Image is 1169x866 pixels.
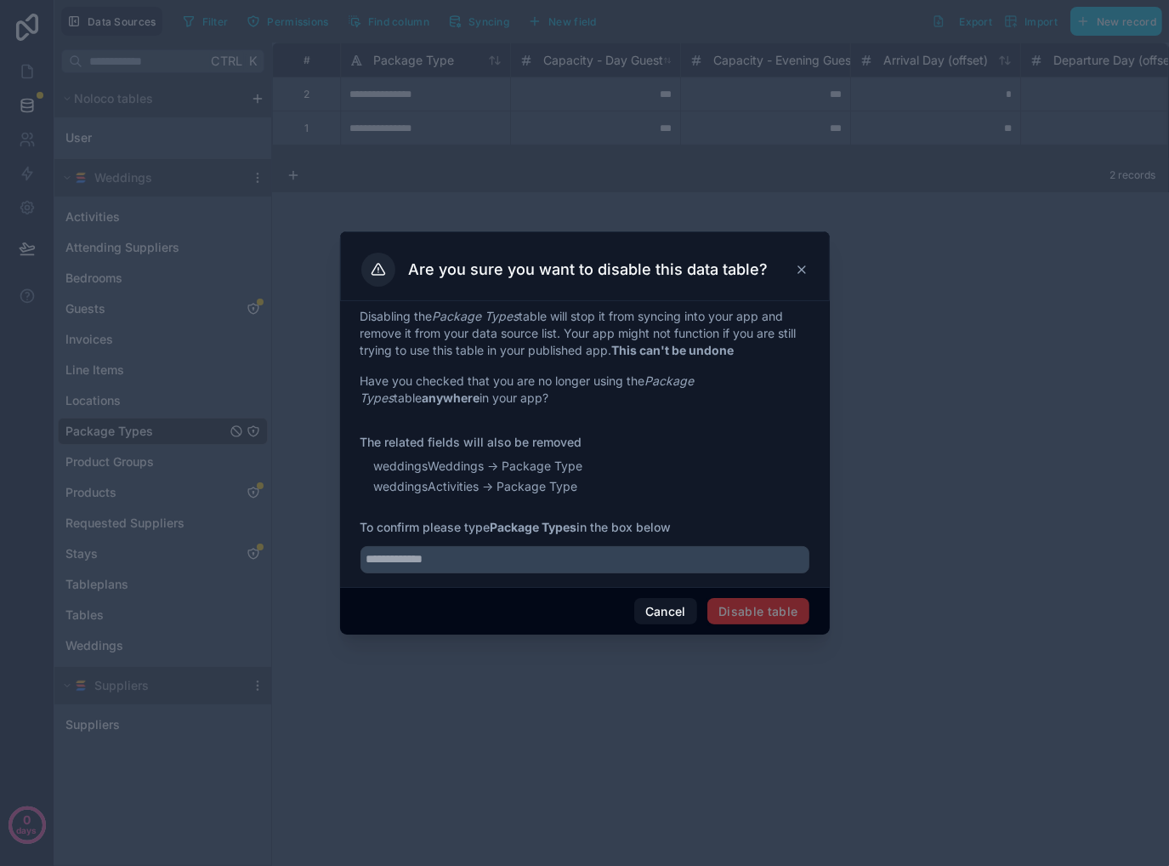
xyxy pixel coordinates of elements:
button: Cancel [634,598,697,625]
span: Package Type [497,478,578,495]
strong: anywhere [423,390,480,405]
p: The related fields will also be removed [360,434,809,451]
p: Disabling the table will stop it from syncing into your app and remove it from your data source l... [360,308,809,359]
strong: Package Types [491,520,577,534]
span: weddingsWeddings [374,458,485,475]
span: -> [488,458,499,475]
h3: Are you sure you want to disable this data table? [409,259,769,280]
span: -> [483,478,494,495]
strong: This can't be undone [612,343,735,357]
span: To confirm please type in the box below [360,519,809,536]
em: Package Types [433,309,519,323]
span: weddingsActivities [374,478,480,495]
p: Have you checked that you are no longer using the table in your app? [360,373,809,407]
span: Package Type [502,458,583,475]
